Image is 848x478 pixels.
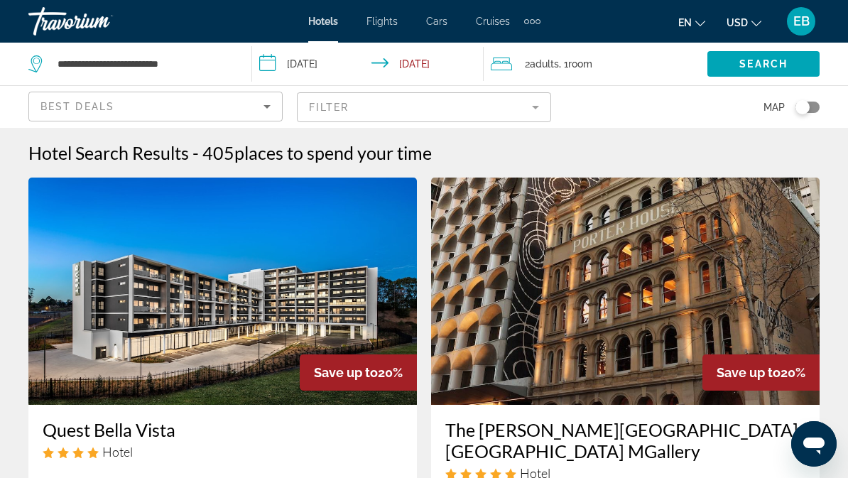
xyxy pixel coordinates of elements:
[202,142,432,163] h2: 405
[783,6,820,36] button: User Menu
[431,178,820,405] img: Hotel image
[793,14,810,28] span: EB
[785,101,820,114] button: Toggle map
[678,17,692,28] span: en
[524,10,540,33] button: Extra navigation items
[707,51,820,77] button: Search
[252,43,483,85] button: Check-in date: Dec 14, 2025 Check-out date: Dec 16, 2025
[43,419,403,440] a: Quest Bella Vista
[678,12,705,33] button: Change language
[40,98,271,115] mat-select: Sort by
[43,444,403,460] div: 4 star Hotel
[300,354,417,391] div: 20%
[763,97,785,117] span: Map
[530,58,559,70] span: Adults
[102,444,133,460] span: Hotel
[727,12,761,33] button: Change currency
[28,178,417,405] img: Hotel image
[476,16,510,27] a: Cruises
[568,58,592,70] span: Room
[40,101,114,112] span: Best Deals
[314,365,378,380] span: Save up to
[234,142,432,163] span: places to spend your time
[702,354,820,391] div: 20%
[727,17,748,28] span: USD
[426,16,447,27] a: Cars
[445,419,805,462] a: The [PERSON_NAME][GEOGRAPHIC_DATA] [GEOGRAPHIC_DATA] MGallery
[366,16,398,27] a: Flights
[717,365,781,380] span: Save up to
[192,142,199,163] span: -
[559,54,592,74] span: , 1
[791,421,837,467] iframe: Button to launch messaging window
[28,3,170,40] a: Travorium
[739,58,788,70] span: Search
[297,92,551,123] button: Filter
[308,16,338,27] a: Hotels
[484,43,707,85] button: Travelers: 2 adults, 0 children
[525,54,559,74] span: 2
[28,142,189,163] h1: Hotel Search Results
